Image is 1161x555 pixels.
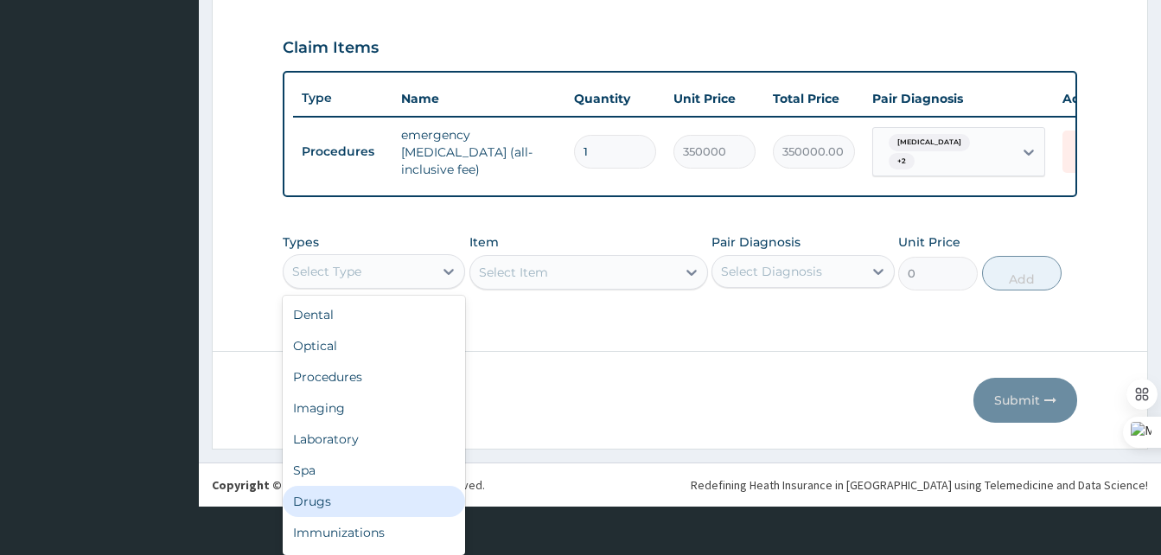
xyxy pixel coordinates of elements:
[711,233,801,251] label: Pair Diagnosis
[721,263,822,280] div: Select Diagnosis
[898,233,960,251] label: Unit Price
[1054,81,1140,116] th: Actions
[293,136,392,168] td: Procedures
[212,477,386,493] strong: Copyright © 2017 .
[199,462,1161,507] footer: All rights reserved.
[283,486,465,517] div: Drugs
[283,330,465,361] div: Optical
[283,424,465,455] div: Laboratory
[889,134,970,151] span: [MEDICAL_DATA]
[469,233,499,251] label: Item
[889,153,915,170] span: + 2
[982,256,1062,290] button: Add
[691,476,1148,494] div: Redefining Heath Insurance in [GEOGRAPHIC_DATA] using Telemedicine and Data Science!
[565,81,665,116] th: Quantity
[283,392,465,424] div: Imaging
[283,235,319,250] label: Types
[665,81,764,116] th: Unit Price
[293,82,392,114] th: Type
[392,118,565,187] td: emergency [MEDICAL_DATA] (all-inclusive fee)
[283,361,465,392] div: Procedures
[764,81,864,116] th: Total Price
[392,81,565,116] th: Name
[283,39,379,58] h3: Claim Items
[864,81,1054,116] th: Pair Diagnosis
[973,378,1077,423] button: Submit
[292,263,361,280] div: Select Type
[283,455,465,486] div: Spa
[283,299,465,330] div: Dental
[283,517,465,548] div: Immunizations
